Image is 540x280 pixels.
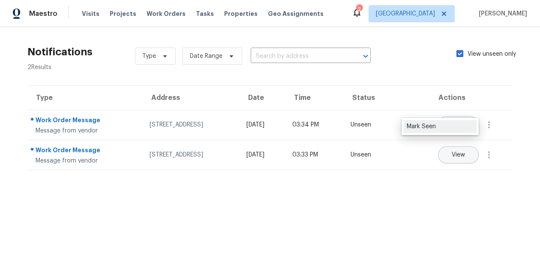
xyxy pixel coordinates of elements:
[196,11,214,17] span: Tasks
[224,9,258,18] span: Properties
[285,86,344,110] th: Time
[143,86,240,110] th: Address
[452,152,465,158] span: View
[438,146,479,163] button: View
[475,9,527,18] span: [PERSON_NAME]
[376,9,435,18] span: [GEOGRAPHIC_DATA]
[147,9,186,18] span: Work Orders
[36,126,136,135] div: Message from vendor
[438,116,479,133] button: View
[36,157,136,165] div: Message from vendor
[344,86,393,110] th: Status
[36,116,136,126] div: Work Order Message
[356,5,362,14] div: 2
[27,86,143,110] th: Type
[190,52,222,60] span: Date Range
[246,120,279,129] div: [DATE]
[27,48,93,56] h2: Notifications
[292,120,337,129] div: 03:34 PM
[240,86,285,110] th: Date
[29,9,57,18] span: Maestro
[142,52,156,60] span: Type
[246,151,279,159] div: [DATE]
[27,63,93,72] div: 2 Results
[456,50,526,58] label: View unseen only
[360,50,372,62] button: Open
[393,86,513,110] th: Actions
[268,9,324,18] span: Geo Assignments
[351,120,387,129] div: Unseen
[110,9,136,18] span: Projects
[251,50,347,63] input: Search by address
[150,151,233,159] div: [STREET_ADDRESS]
[407,122,474,131] div: Mark Seen
[351,151,387,159] div: Unseen
[150,120,233,129] div: [STREET_ADDRESS]
[36,146,136,157] div: Work Order Message
[82,9,99,18] span: Visits
[292,151,337,159] div: 03:33 PM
